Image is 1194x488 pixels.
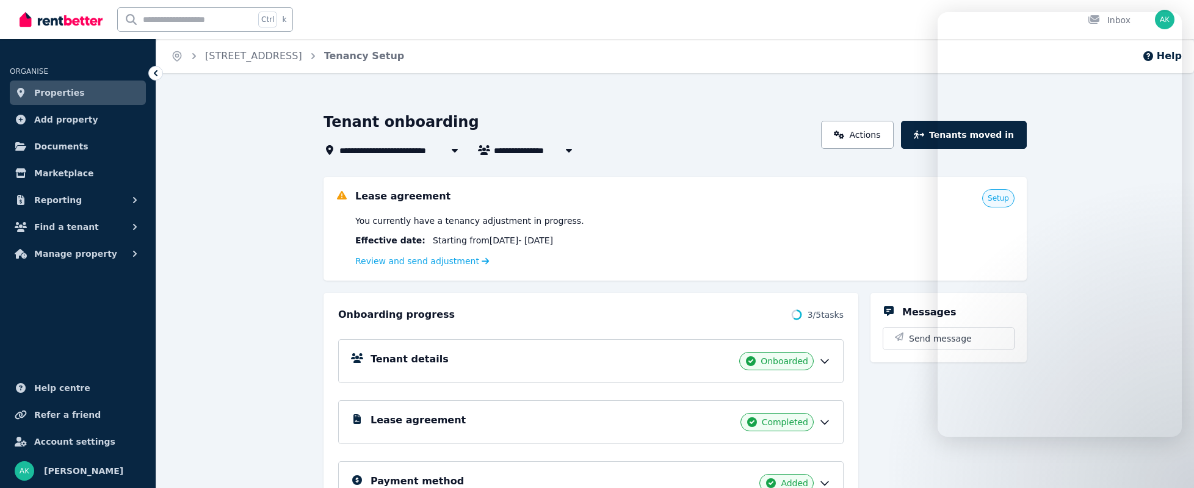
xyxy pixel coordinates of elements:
[10,242,146,266] button: Manage property
[44,464,123,478] span: [PERSON_NAME]
[355,215,584,227] span: You currently have a tenancy adjustment in progress.
[762,416,808,428] span: Completed
[34,85,85,100] span: Properties
[433,234,553,246] span: Starting from [DATE] - [DATE]
[20,10,103,29] img: RentBetter
[10,403,146,427] a: Refer a friend
[34,246,117,261] span: Manage property
[10,188,146,212] button: Reporting
[371,352,449,367] h5: Tenant details
[909,332,972,345] span: Send message
[34,220,99,234] span: Find a tenant
[10,81,146,105] a: Properties
[34,434,115,449] span: Account settings
[34,166,93,181] span: Marketplace
[34,407,101,422] span: Refer a friend
[282,15,286,24] span: k
[355,256,490,266] a: Review and send adjustment
[34,112,98,127] span: Add property
[10,107,146,132] a: Add property
[883,328,1014,350] button: Send message
[10,429,146,454] a: Account settings
[902,305,956,320] h5: Messages
[10,161,146,185] a: Marketplace
[371,413,466,428] h5: Lease agreement
[34,139,89,154] span: Documents
[34,193,82,207] span: Reporting
[10,215,146,239] button: Find a tenant
[338,307,455,322] h2: Onboarding progress
[258,12,277,27] span: Ctrl
[205,50,302,62] a: [STREET_ADDRESS]
[761,355,808,367] span: Onboarded
[324,112,479,132] h1: Tenant onboarding
[10,134,146,159] a: Documents
[808,309,844,321] span: 3 / 5 tasks
[821,121,894,149] a: Actions
[901,121,1027,149] button: Tenants moved in
[355,234,425,246] span: Effective date :
[324,49,405,63] span: Tenancy Setup
[156,39,419,73] nav: Breadcrumb
[10,376,146,400] a: Help centre
[15,461,34,481] img: Adie Kriesl
[938,12,1182,437] iframe: Intercom live chat
[355,189,450,204] h5: Lease agreement
[1152,447,1182,476] iframe: Intercom live chat
[1155,10,1174,29] img: Adie Kriesl
[10,67,48,76] span: ORGANISE
[34,381,90,395] span: Help centre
